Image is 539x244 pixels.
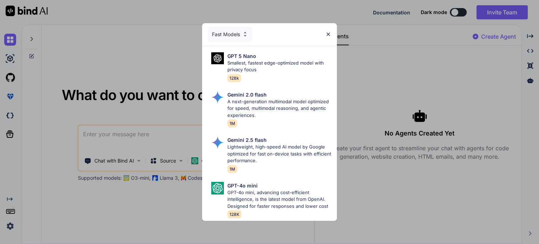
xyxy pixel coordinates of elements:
[227,189,331,210] p: GPT-4o mini, advancing cost-efficient intelligence, is the latest model from OpenAI. Designed for...
[227,98,331,119] p: A next-generation multimodal model optimized for speed, multimodal reasoning, and agentic experie...
[211,136,224,149] img: Pick Models
[325,31,331,37] img: close
[242,31,248,37] img: Pick Models
[208,27,252,42] div: Fast Models
[227,144,331,164] p: Lightweight, high-speed AI model by Google optimized for fast on-device tasks with efficient perf...
[227,136,267,144] p: Gemini 2.5 flash
[227,74,241,82] span: 128k
[227,210,241,218] span: 128K
[227,52,256,60] p: GPT 5 Nano
[211,182,224,194] img: Pick Models
[227,165,237,173] span: 1M
[211,52,224,65] img: Pick Models
[211,91,224,104] img: Pick Models
[227,182,258,189] p: GPT-4o mini
[227,119,237,127] span: 1M
[227,91,267,98] p: Gemini 2.0 flash
[227,60,331,73] p: Smallest, fastest edge-optimized model with privacy focus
